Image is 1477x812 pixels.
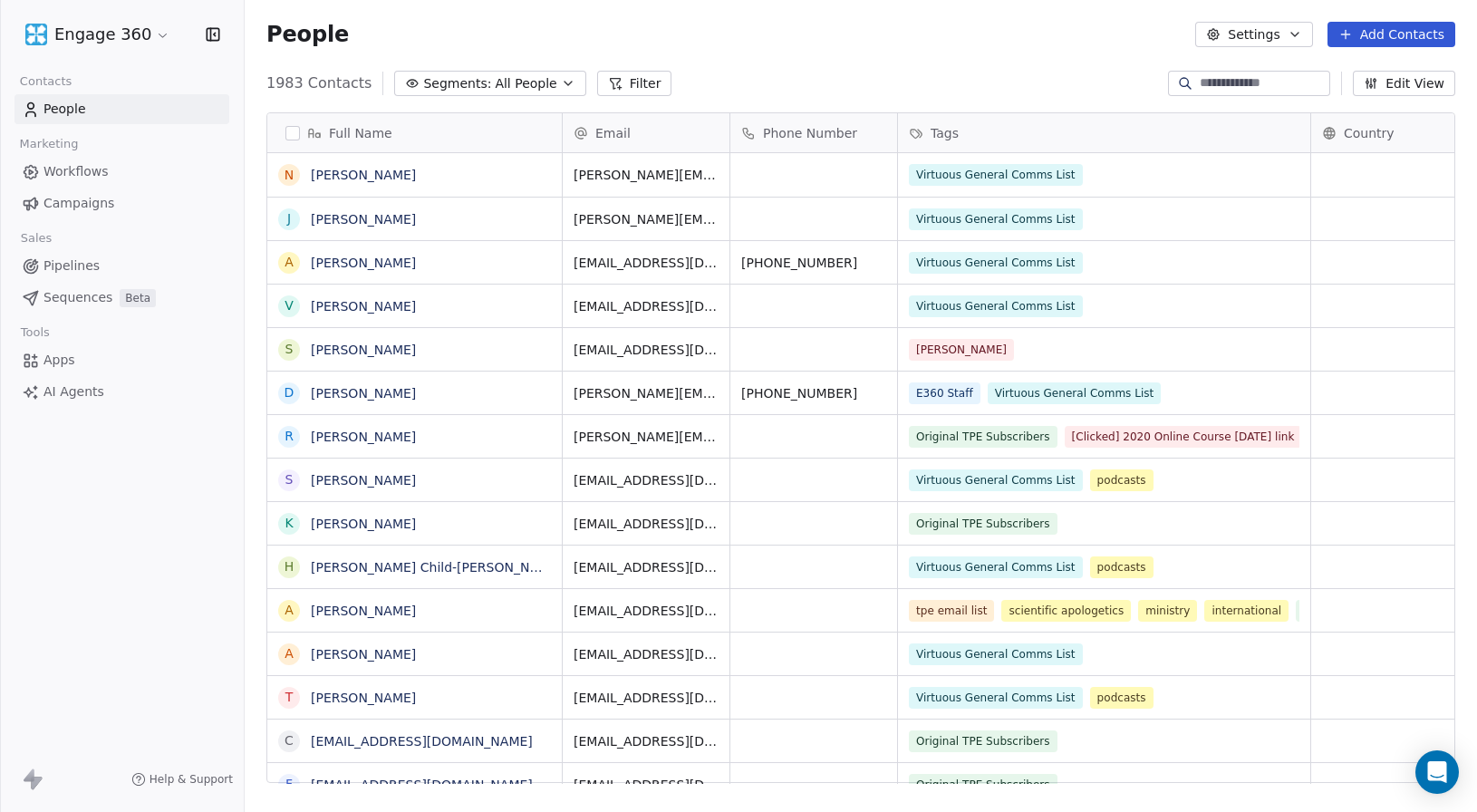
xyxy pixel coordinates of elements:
[909,426,1057,448] span: Original TPE Subscribers
[22,19,174,50] button: Engage 360
[14,157,229,187] a: Workflows
[285,253,294,272] div: A
[574,602,719,620] span: [EMAIL_ADDRESS][DOMAIN_NAME]
[311,517,416,531] a: [PERSON_NAME]
[1296,600,1434,622] span: philosophical theology
[1204,600,1289,622] span: international
[423,74,491,93] span: Segments:
[574,776,719,794] span: [EMAIL_ADDRESS][DOMAIN_NAME]
[597,71,672,96] button: Filter
[14,283,229,313] a: SequencesBeta
[574,297,719,315] span: [EMAIL_ADDRESS][DOMAIN_NAME]
[898,113,1310,152] div: Tags
[266,72,372,94] span: 1983 Contacts
[131,772,233,787] a: Help & Support
[25,24,47,45] img: Engage%20360%20Logo_427x427_Final@1x%20copy.png
[285,688,294,707] div: T
[1344,124,1395,142] span: Country
[311,778,533,792] a: [EMAIL_ADDRESS][DOMAIN_NAME]
[574,471,719,489] span: [EMAIL_ADDRESS][DOMAIN_NAME]
[1001,600,1131,622] span: scientific apologetics
[574,166,719,184] span: [PERSON_NAME][EMAIL_ADDRESS][DOMAIN_NAME]
[285,644,294,663] div: A
[909,730,1057,752] span: Original TPE Subscribers
[909,643,1083,665] span: Virtuous General Comms List
[14,377,229,407] a: AI Agents
[1353,71,1455,96] button: Edit View
[574,341,719,359] span: [EMAIL_ADDRESS][DOMAIN_NAME]
[988,382,1162,404] span: Virtuous General Comms List
[574,515,719,533] span: [EMAIL_ADDRESS][DOMAIN_NAME]
[563,113,729,152] div: Email
[909,252,1083,274] span: Virtuous General Comms List
[909,774,1057,796] span: Original TPE Subscribers
[43,351,75,370] span: Apps
[14,345,229,375] a: Apps
[741,254,886,272] span: [PHONE_NUMBER]
[909,469,1083,491] span: Virtuous General Comms List
[285,166,294,185] div: N
[285,514,293,533] div: k
[285,731,294,750] div: c
[311,473,416,488] a: [PERSON_NAME]
[311,691,416,705] a: [PERSON_NAME]
[329,124,392,142] span: Full Name
[267,113,562,152] div: Full Name
[741,384,886,402] span: [PHONE_NUMBER]
[267,153,563,784] div: grid
[120,289,156,307] span: Beta
[311,734,533,749] a: [EMAIL_ADDRESS][DOMAIN_NAME]
[54,23,151,46] span: Engage 360
[574,732,719,750] span: [EMAIL_ADDRESS][DOMAIN_NAME]
[285,601,294,620] div: A
[574,645,719,663] span: [EMAIL_ADDRESS][DOMAIN_NAME]
[1195,22,1312,47] button: Settings
[13,319,57,346] span: Tools
[1415,750,1459,794] div: Open Intercom Messenger
[311,168,416,182] a: [PERSON_NAME]
[931,124,959,142] span: Tags
[150,772,233,787] span: Help & Support
[574,428,719,446] span: [PERSON_NAME][EMAIL_ADDRESS][DOMAIN_NAME]
[43,288,112,307] span: Sequences
[574,558,719,576] span: [EMAIL_ADDRESS][DOMAIN_NAME]
[311,647,416,662] a: [PERSON_NAME]
[574,689,719,707] span: [EMAIL_ADDRESS][DOMAIN_NAME]
[574,210,719,228] span: [PERSON_NAME][EMAIL_ADDRESS][DOMAIN_NAME]
[12,130,86,158] span: Marketing
[495,74,556,93] span: All People
[285,470,294,489] div: S
[43,100,86,119] span: People
[574,254,719,272] span: [EMAIL_ADDRESS][DOMAIN_NAME]
[763,124,857,142] span: Phone Number
[311,299,416,314] a: [PERSON_NAME]
[12,68,80,95] span: Contacts
[43,194,114,213] span: Campaigns
[287,209,291,228] div: J
[595,124,631,142] span: Email
[311,343,416,357] a: [PERSON_NAME]
[909,382,980,404] span: E360 Staff
[285,296,294,315] div: V
[909,295,1083,317] span: Virtuous General Comms List
[909,556,1083,578] span: Virtuous General Comms List
[730,113,897,152] div: Phone Number
[285,557,294,576] div: H
[909,600,994,622] span: tpe email list
[909,208,1083,230] span: Virtuous General Comms List
[285,383,294,402] div: D
[13,225,60,252] span: Sales
[285,775,293,794] div: f
[311,256,416,270] a: [PERSON_NAME]
[1090,556,1154,578] span: podcasts
[909,164,1083,186] span: Virtuous General Comms List
[909,513,1057,535] span: Original TPE Subscribers
[285,427,294,446] div: R
[574,384,719,402] span: [PERSON_NAME][EMAIL_ADDRESS][PERSON_NAME][DOMAIN_NAME]
[1138,600,1197,622] span: ministry
[311,430,416,444] a: [PERSON_NAME]
[14,94,229,124] a: People
[14,251,229,281] a: Pipelines
[43,382,104,401] span: AI Agents
[266,21,349,48] span: People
